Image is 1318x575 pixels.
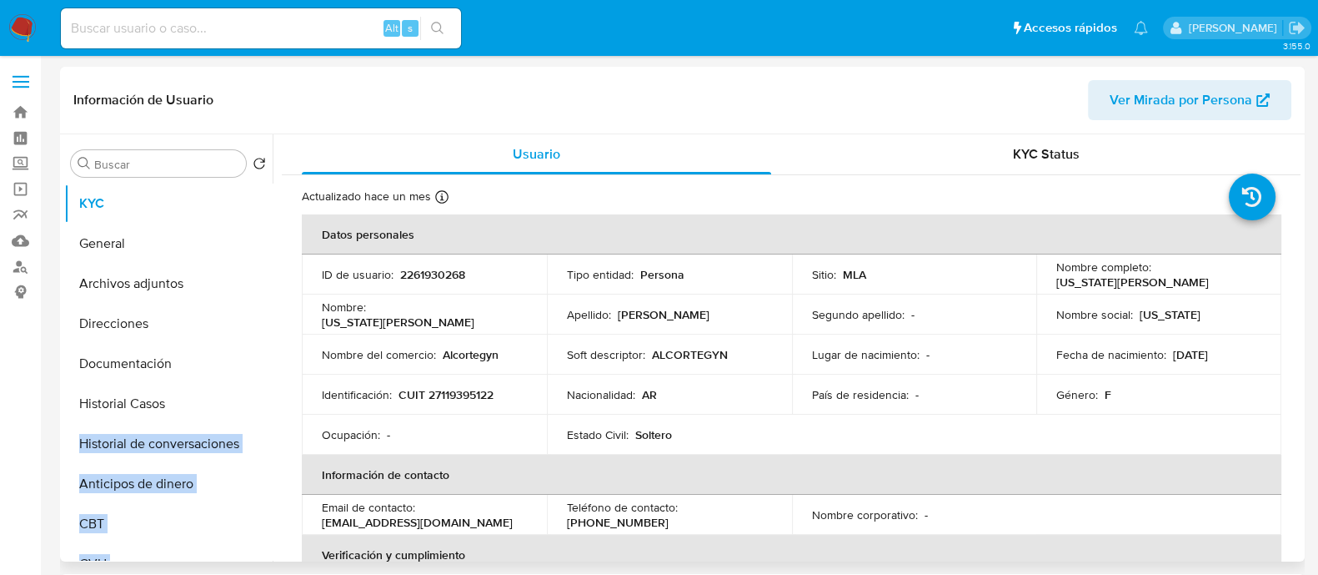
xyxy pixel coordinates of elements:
[64,344,273,384] button: Documentación
[253,157,266,175] button: Volver al orden por defecto
[302,455,1281,495] th: Información de contacto
[1056,275,1209,290] p: [US_STATE][PERSON_NAME]
[1088,80,1291,120] button: Ver Mirada por Persona
[64,264,273,304] button: Archivos adjuntos
[652,347,728,362] p: ALCORTEGYN
[64,384,273,424] button: Historial Casos
[567,515,669,530] p: [PHONE_NUMBER]
[812,347,920,362] p: Lugar de nacimiento :
[443,347,499,362] p: Alcortegyn
[1140,307,1200,322] p: [US_STATE]
[1188,20,1282,36] p: milagros.cisterna@mercadolibre.com
[64,184,273,224] button: KYC
[1013,144,1080,164] span: KYC Status
[302,535,1281,575] th: Verificación y cumplimiento
[567,387,635,402] p: Nacionalidad :
[322,515,513,530] p: [EMAIL_ADDRESS][DOMAIN_NAME]
[567,347,645,362] p: Soft descriptor :
[61,18,461,39] input: Buscar usuario o caso...
[843,267,866,282] p: MLA
[925,507,928,522] p: -
[64,304,273,344] button: Direcciones
[398,387,494,402] p: CUIT 27119395122
[812,267,836,282] p: Sitio :
[64,224,273,264] button: General
[1056,260,1151,275] p: Nombre completo :
[1173,347,1208,362] p: [DATE]
[567,267,634,282] p: Tipo entidad :
[1110,80,1252,120] span: Ver Mirada por Persona
[73,92,213,108] h1: Información de Usuario
[926,347,930,362] p: -
[567,427,629,442] p: Estado Civil :
[94,157,239,172] input: Buscar
[1134,21,1148,35] a: Notificaciones
[385,20,398,36] span: Alt
[911,307,915,322] p: -
[618,307,709,322] p: [PERSON_NAME]
[322,315,474,330] p: [US_STATE][PERSON_NAME]
[1056,347,1166,362] p: Fecha de nacimiento :
[915,387,919,402] p: -
[64,424,273,464] button: Historial de conversaciones
[812,307,905,322] p: Segundo apellido :
[322,500,415,515] p: Email de contacto :
[408,20,413,36] span: s
[812,507,918,522] p: Nombre corporativo :
[400,267,465,282] p: 2261930268
[302,189,431,204] p: Actualizado hace un mes
[1105,387,1111,402] p: F
[1024,19,1117,37] span: Accesos rápidos
[513,144,560,164] span: Usuario
[78,157,91,170] button: Buscar
[642,387,657,402] p: AR
[322,300,366,315] p: Nombre :
[635,427,672,442] p: Soltero
[322,347,436,362] p: Nombre del comercio :
[322,267,393,282] p: ID de usuario :
[567,500,678,515] p: Teléfono de contacto :
[64,504,273,544] button: CBT
[1288,19,1305,37] a: Salir
[322,387,392,402] p: Identificación :
[64,464,273,504] button: Anticipos de dinero
[1056,387,1098,402] p: Género :
[640,267,684,282] p: Persona
[567,307,611,322] p: Apellido :
[322,427,380,442] p: Ocupación :
[1056,307,1133,322] p: Nombre social :
[812,387,909,402] p: País de residencia :
[420,17,454,40] button: search-icon
[387,427,390,442] p: -
[302,214,1281,255] th: Datos personales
